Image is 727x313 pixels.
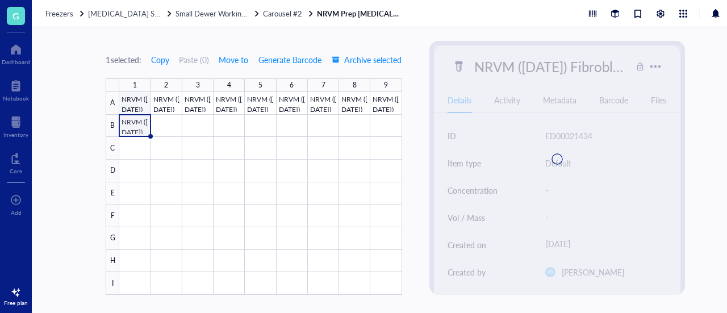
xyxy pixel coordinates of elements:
div: H [106,250,119,273]
span: Generate Barcode [258,55,321,64]
div: 5 [258,78,262,92]
a: NRVM Prep [MEDICAL_DATA] [317,9,402,19]
span: G [12,9,19,23]
span: Copy [151,55,169,64]
div: C [106,137,119,160]
div: 4 [227,78,231,92]
div: Core [10,168,22,174]
div: D [106,160,119,182]
div: E [106,182,119,205]
span: Archive selected [332,55,402,64]
div: 9 [384,78,388,92]
div: Dashboard [2,59,30,65]
div: G [106,227,119,250]
a: Inventory [3,113,28,138]
div: Notebook [3,95,29,102]
div: 7 [321,78,325,92]
button: Move to [218,51,249,69]
a: Core [10,149,22,174]
span: Carousel #2 [263,8,302,19]
div: Free plan [4,299,28,306]
span: Freezers [45,8,73,19]
button: Paste (0) [179,51,209,69]
span: [MEDICAL_DATA] Storage ([PERSON_NAME]/[PERSON_NAME]) [88,8,303,19]
a: [MEDICAL_DATA] Storage ([PERSON_NAME]/[PERSON_NAME]) [88,9,173,19]
div: B [106,115,119,137]
a: Small Dewer Working StorageCarousel #2 [176,9,315,19]
div: F [106,205,119,227]
button: Archive selected [331,51,402,69]
div: 3 [196,78,200,92]
div: 1 [133,78,137,92]
div: A [106,92,119,115]
div: 6 [290,78,294,92]
button: Generate Barcode [258,51,322,69]
span: Small Dewer Working Storage [176,8,272,19]
div: 1 selected: [106,53,141,66]
div: 8 [353,78,357,92]
span: Move to [219,55,248,64]
div: Add [11,209,22,216]
button: Copy [151,51,170,69]
div: I [106,272,119,295]
a: Notebook [3,77,29,102]
a: Freezers [45,9,86,19]
div: Inventory [3,131,28,138]
div: 2 [164,78,168,92]
a: Dashboard [2,40,30,65]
